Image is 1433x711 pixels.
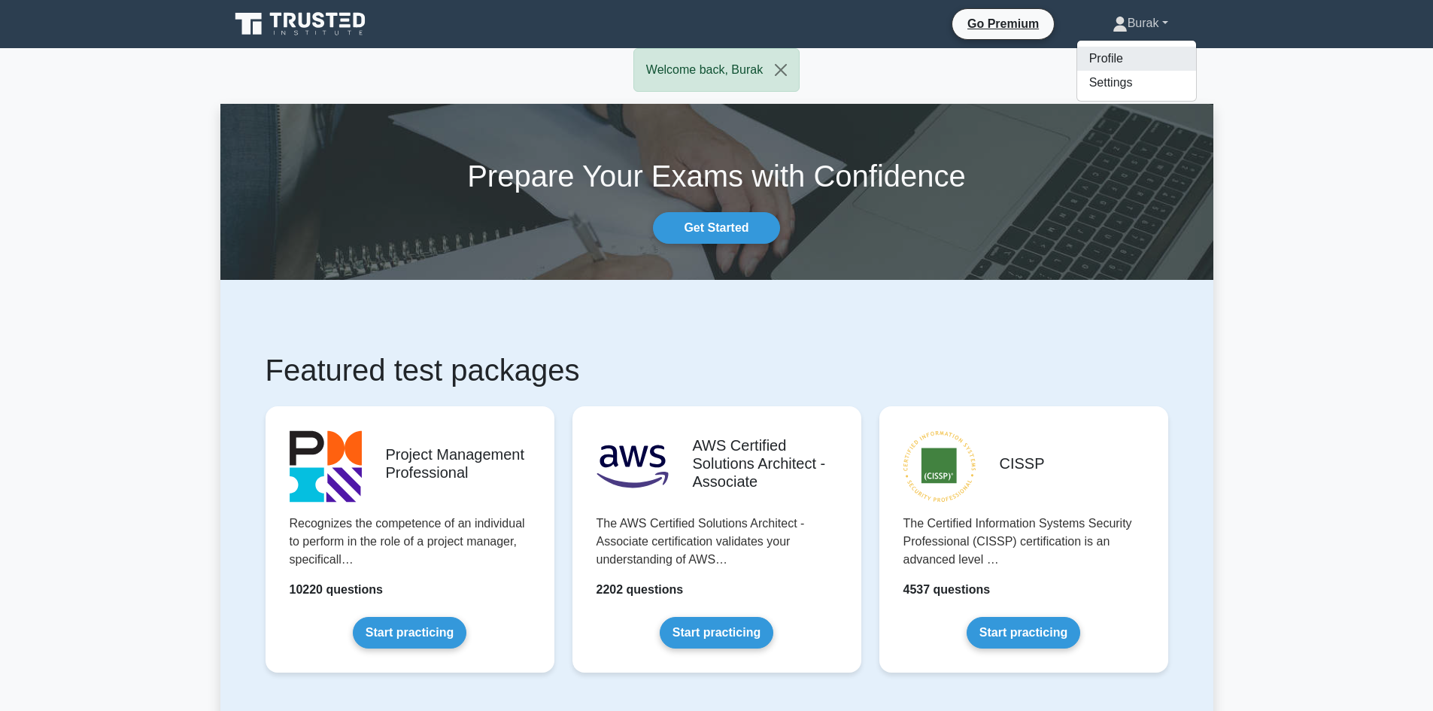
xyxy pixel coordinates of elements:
[1077,71,1196,95] a: Settings
[220,158,1213,194] h1: Prepare Your Exams with Confidence
[633,48,800,92] div: Welcome back, Burak
[653,212,779,244] a: Get Started
[660,617,773,649] a: Start practicing
[967,617,1080,649] a: Start practicing
[353,617,466,649] a: Start practicing
[266,352,1168,388] h1: Featured test packages
[1076,40,1197,102] ul: Burak
[1077,47,1196,71] a: Profile
[763,49,799,91] button: Close
[958,14,1048,33] a: Go Premium
[1076,8,1204,38] a: Burak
